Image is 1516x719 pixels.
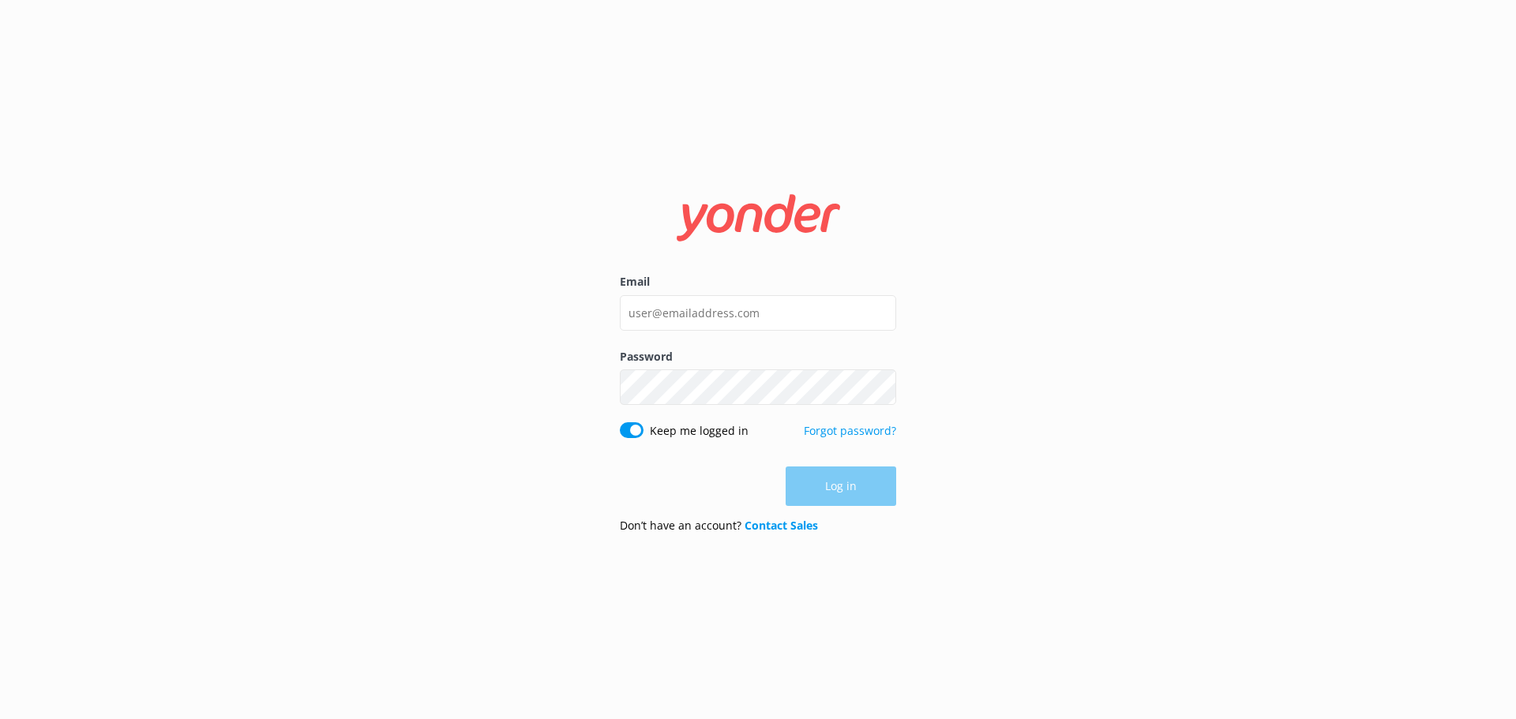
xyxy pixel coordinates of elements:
p: Don’t have an account? [620,517,818,534]
input: user@emailaddress.com [620,295,896,331]
label: Email [620,273,896,290]
label: Password [620,348,896,365]
label: Keep me logged in [650,422,749,440]
button: Show password [865,372,896,403]
a: Contact Sales [745,518,818,533]
a: Forgot password? [804,423,896,438]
